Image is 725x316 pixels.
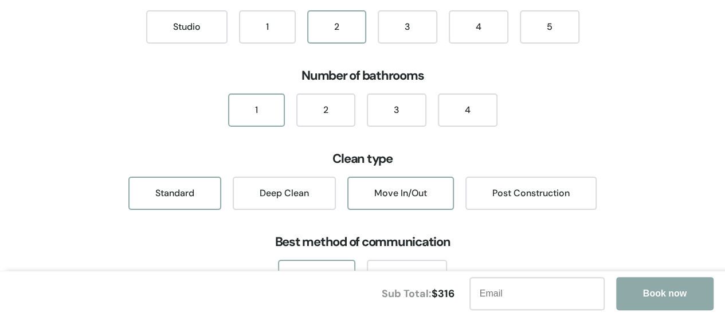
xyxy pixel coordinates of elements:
[378,10,437,44] div: 3
[278,260,355,293] div: Email
[382,287,464,301] div: Sub Total:
[347,177,454,210] div: Move In/Out
[438,93,497,127] div: 4
[465,177,597,210] div: Post Construction
[432,287,454,301] span: $ 316
[296,93,355,127] div: 2
[449,10,508,44] div: 4
[367,93,426,127] div: 3
[239,10,296,44] div: 1
[616,277,714,310] button: Book now
[146,10,228,44] div: Studio
[367,260,447,293] div: Phone
[307,10,366,44] div: 2
[228,93,285,127] div: 1
[128,177,221,210] div: Standard
[520,10,579,44] div: 5
[469,277,605,310] input: Email
[233,177,336,210] div: Deep Clean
